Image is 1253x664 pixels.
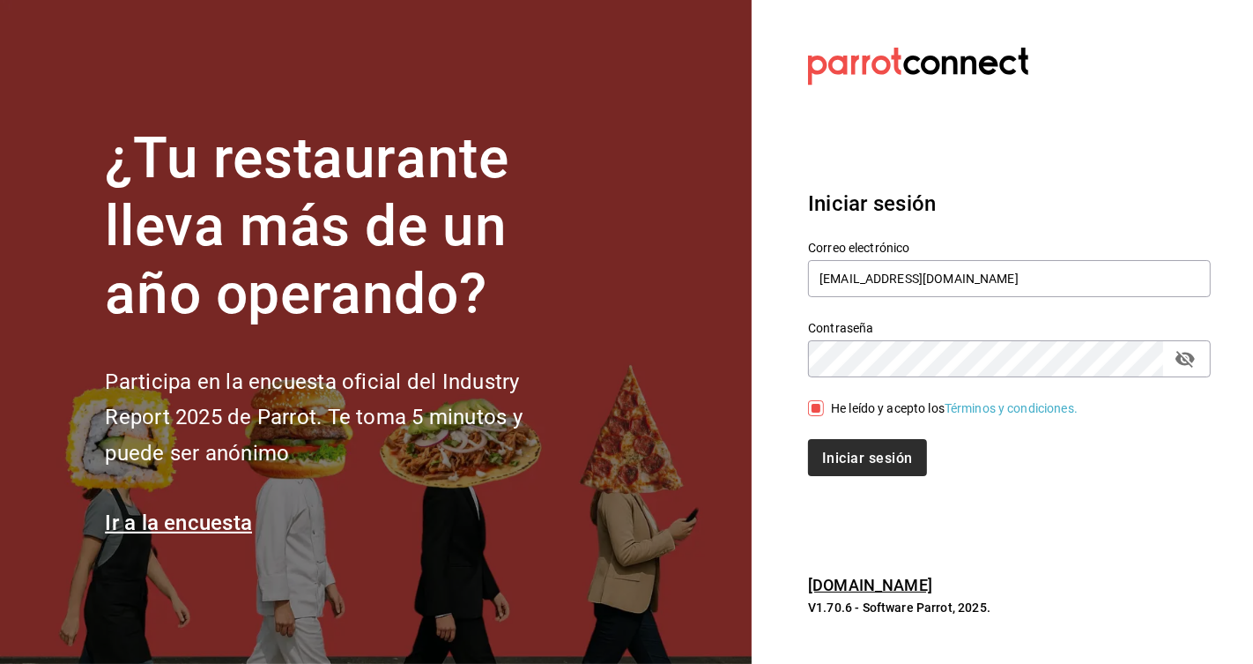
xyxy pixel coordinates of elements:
font: ¿Tu restaurante lleva más de un año operando? [105,125,508,327]
font: Correo electrónico [808,242,909,256]
font: He leído y acepto los [831,401,945,415]
font: V1.70.6 - Software Parrot, 2025. [808,601,990,615]
font: Participa en la encuesta oficial del Industry Report 2025 de Parrot. Te toma 5 minutos y puede se... [105,369,522,466]
a: Términos y condiciones. [945,401,1078,415]
font: Contraseña [808,322,873,336]
font: Iniciar sesión [822,449,912,466]
font: Iniciar sesión [808,191,936,216]
input: Ingresa tu correo electrónico [808,260,1211,297]
button: campo de contraseña [1170,344,1200,374]
button: Iniciar sesión [808,439,926,476]
a: [DOMAIN_NAME] [808,576,932,594]
a: Ir a la encuesta [105,511,252,535]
